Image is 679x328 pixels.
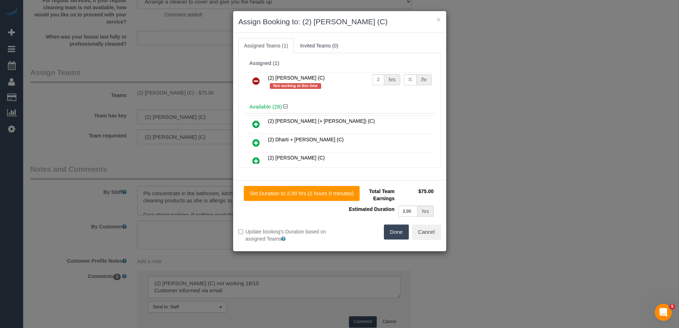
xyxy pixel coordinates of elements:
[396,186,436,204] td: $75.00
[238,228,334,242] label: Update booking's Duration based on assigned Teams
[250,60,430,66] div: Assigned (1)
[268,118,375,124] span: (2) [PERSON_NAME] (+ [PERSON_NAME]) (C)
[655,304,672,321] iframe: Intercom live chat
[384,74,400,85] div: hrs
[268,155,325,161] span: (2) [PERSON_NAME] (C)
[268,137,344,142] span: (2) Dharti + [PERSON_NAME] (C)
[417,74,431,85] div: /hr
[345,186,396,204] td: Total Team Earnings
[349,206,395,212] span: Estimated Duration
[436,16,441,23] button: ×
[238,16,441,27] h3: Assign Booking to: (2) [PERSON_NAME] (C)
[244,186,360,201] button: Set Duration to 2.00 hrs (2 hours 0 minutes)
[418,206,433,217] div: hrs
[669,304,675,309] span: 5
[238,229,243,234] input: Update booking's Duration based on assigned Teams
[268,75,325,81] span: (2) [PERSON_NAME] (C)
[270,83,322,89] span: Not working at this time
[384,224,409,239] button: Done
[412,224,441,239] button: Cancel
[238,38,294,53] a: Assigned Teams (1)
[250,104,430,110] h4: Available (28)
[294,38,344,53] a: Invited Teams (0)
